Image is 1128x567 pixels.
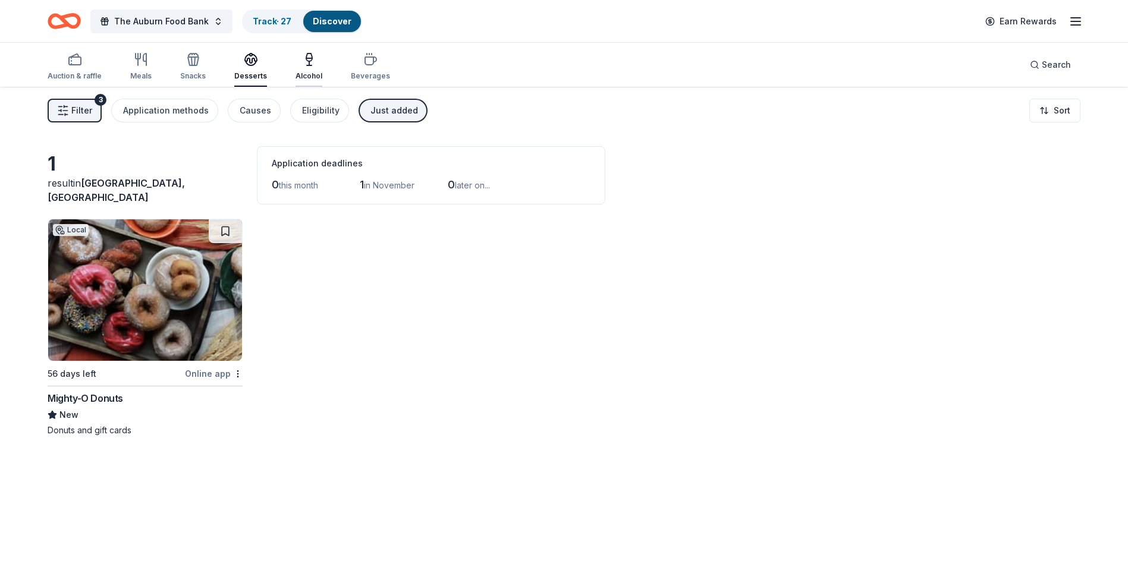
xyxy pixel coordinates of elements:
div: Online app [185,366,243,381]
div: Auction & raffle [48,71,102,81]
div: 1 [48,152,243,176]
div: Causes [240,103,271,118]
button: Just added [359,99,428,122]
div: Mighty-O Donuts [48,391,123,405]
span: 1 [360,178,364,191]
a: Home [48,7,81,35]
div: Desserts [234,71,267,81]
button: Beverages [351,48,390,87]
button: Causes [228,99,281,122]
span: Sort [1054,103,1070,118]
button: Auction & raffle [48,48,102,87]
button: Track· 27Discover [242,10,362,33]
div: Eligibility [302,103,340,118]
div: 56 days left [48,367,96,381]
span: Search [1042,58,1071,72]
div: Local [53,224,89,236]
button: Search [1020,53,1080,77]
span: The Auburn Food Bank [114,14,209,29]
button: Snacks [180,48,206,87]
span: 0 [272,178,279,191]
button: Meals [130,48,152,87]
a: Image for Mighty-O DonutsLocal56 days leftOnline appMighty-O DonutsNewDonuts and gift cards [48,219,243,436]
div: Donuts and gift cards [48,424,243,436]
span: Filter [71,103,92,118]
div: Alcohol [296,71,322,81]
div: Meals [130,71,152,81]
button: Eligibility [290,99,349,122]
span: this month [279,180,318,190]
a: Track· 27 [253,16,291,26]
span: later on... [455,180,490,190]
span: in [48,177,185,203]
div: Application methods [123,103,209,118]
button: Desserts [234,48,267,87]
div: result [48,176,243,204]
div: 3 [95,94,106,106]
span: 0 [448,178,455,191]
span: [GEOGRAPHIC_DATA], [GEOGRAPHIC_DATA] [48,177,185,203]
span: in November [364,180,414,190]
img: Image for Mighty-O Donuts [48,219,242,361]
div: Snacks [180,71,206,81]
div: Beverages [351,71,390,81]
button: The Auburn Food Bank [90,10,232,33]
a: Discover [313,16,351,26]
button: Sort [1029,99,1080,122]
span: New [59,408,78,422]
div: Just added [370,103,418,118]
a: Earn Rewards [978,11,1064,32]
button: Alcohol [296,48,322,87]
button: Application methods [111,99,218,122]
div: Application deadlines [272,156,590,171]
button: Filter3 [48,99,102,122]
